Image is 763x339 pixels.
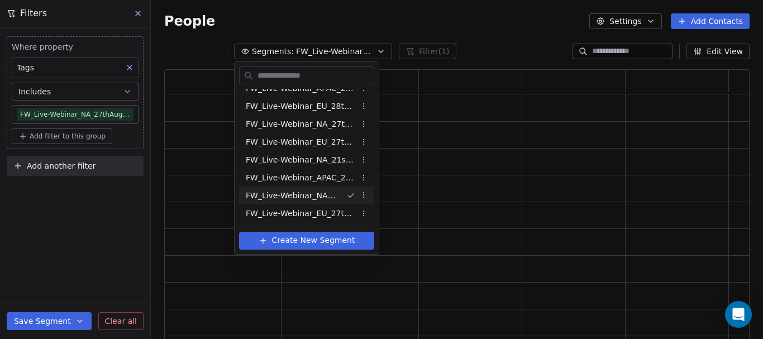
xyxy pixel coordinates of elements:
span: FW_Live-Webinar_NA_27thAugust'25 [246,118,355,130]
span: Create New Segment [272,235,355,246]
span: FW_Live-Webinar_NA_21stAugust'25 Batch 2 [246,154,355,166]
span: FW_Live-Webinar_NA_27thAugust'25 - Batch 2 [246,190,337,202]
button: Create New Segment [239,232,374,250]
div: Suggestions [239,26,374,222]
span: FW_Live-Webinar_EU_27thAugust'25 [246,136,355,148]
span: FW_Live-Webinar_APAC_21stAugust'25 - Batch 2 [246,172,355,184]
span: FW_Live-Webinar_EU_28thAugust'25 [246,101,355,112]
span: FW_Live-Webinar_EU_27thAugust'25 - Batch 2 [246,208,355,219]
